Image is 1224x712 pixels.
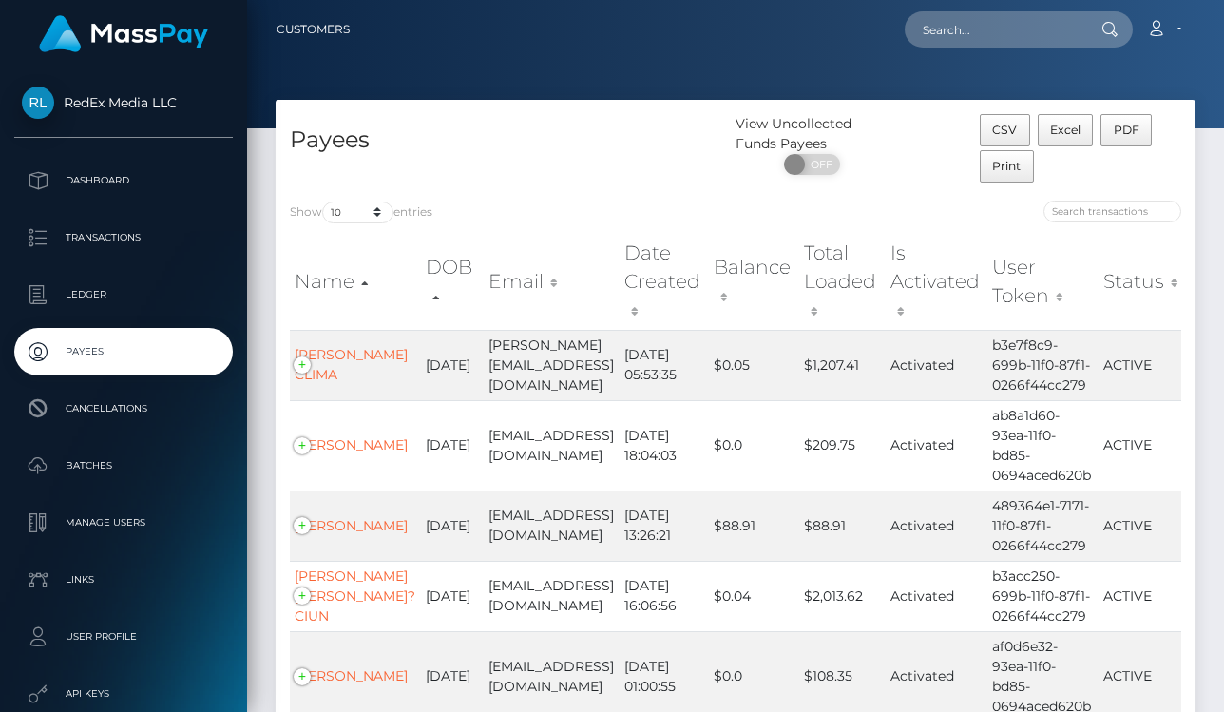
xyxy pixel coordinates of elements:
input: Search transactions [1043,201,1181,222]
td: [DATE] 16:06:56 [620,561,709,631]
a: Cancellations [14,385,233,433]
button: Print [980,150,1034,183]
th: Email: activate to sort column ascending [484,234,620,330]
td: Activated [886,330,987,400]
p: Cancellations [22,394,225,423]
a: [PERSON_NAME] [PERSON_NAME]?CIUN [295,568,415,625]
a: User Profile [14,613,233,661]
p: Manage Users [22,509,225,537]
a: Links [14,556,233,604]
a: Transactions [14,214,233,261]
th: Date Created: activate to sort column ascending [620,234,709,330]
span: CSV [992,123,1017,137]
img: MassPay Logo [39,15,208,52]
p: Payees [22,337,225,366]
a: [PERSON_NAME] [295,517,408,534]
td: [DATE] 13:26:21 [620,491,709,561]
a: Dashboard [14,157,233,204]
th: Is Activated: activate to sort column ascending [886,234,987,330]
span: RedEx Media LLC [14,94,233,111]
td: [EMAIL_ADDRESS][DOMAIN_NAME] [484,491,620,561]
select: Showentries [322,202,393,223]
img: RedEx Media LLC [22,87,54,119]
td: [DATE] [421,561,483,631]
p: User Profile [22,623,225,651]
span: PDF [1114,123,1139,137]
a: Customers [277,10,350,49]
h4: Payees [290,124,721,157]
a: [PERSON_NAME] [295,667,408,684]
td: [DATE] [421,330,483,400]
p: Links [22,566,225,594]
td: b3acc250-699b-11f0-87f1-0266f44cc279 [987,561,1099,631]
td: [EMAIL_ADDRESS][DOMAIN_NAME] [484,561,620,631]
th: User Token: activate to sort column ascending [987,234,1099,330]
td: $209.75 [799,400,886,491]
th: Total Loaded: activate to sort column ascending [799,234,886,330]
td: $1,207.41 [799,330,886,400]
td: $0.05 [709,330,799,400]
p: Ledger [22,280,225,309]
div: View Uncollected Funds Payees [736,114,889,154]
td: $2,013.62 [799,561,886,631]
td: $0.04 [709,561,799,631]
td: $88.91 [799,491,886,561]
td: [PERSON_NAME][EMAIL_ADDRESS][DOMAIN_NAME] [484,330,620,400]
td: ACTIVE [1099,400,1181,491]
td: 489364e1-7171-11f0-87f1-0266f44cc279 [987,491,1099,561]
td: [DATE] [421,400,483,491]
td: [DATE] [421,491,483,561]
th: DOB: activate to sort column descending [421,234,483,330]
td: Activated [886,400,987,491]
td: ACTIVE [1099,330,1181,400]
td: [DATE] 18:04:03 [620,400,709,491]
p: API Keys [22,680,225,708]
span: OFF [794,154,842,175]
p: Batches [22,452,225,480]
span: Print [992,159,1021,173]
a: Payees [14,328,233,375]
td: $88.91 [709,491,799,561]
td: Activated [886,491,987,561]
input: Search... [905,11,1083,48]
td: Activated [886,561,987,631]
th: Status: activate to sort column ascending [1099,234,1181,330]
button: CSV [980,114,1030,146]
a: Ledger [14,271,233,318]
td: $0.0 [709,400,799,491]
p: Transactions [22,223,225,252]
button: Excel [1038,114,1094,146]
a: Manage Users [14,499,233,547]
a: Batches [14,442,233,490]
button: PDF [1100,114,1152,146]
td: ab8a1d60-93ea-11f0-bd85-0694aced620b [987,400,1099,491]
th: Balance: activate to sort column ascending [709,234,799,330]
td: [EMAIL_ADDRESS][DOMAIN_NAME] [484,400,620,491]
label: Show entries [290,202,432,223]
span: Excel [1050,123,1081,137]
th: Name: activate to sort column ascending [290,234,421,330]
td: ACTIVE [1099,491,1181,561]
a: [PERSON_NAME] [295,436,408,453]
td: b3e7f8c9-699b-11f0-87f1-0266f44cc279 [987,330,1099,400]
p: Dashboard [22,166,225,195]
a: [PERSON_NAME] CLIMA [295,346,408,383]
td: ACTIVE [1099,561,1181,631]
td: [DATE] 05:53:35 [620,330,709,400]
